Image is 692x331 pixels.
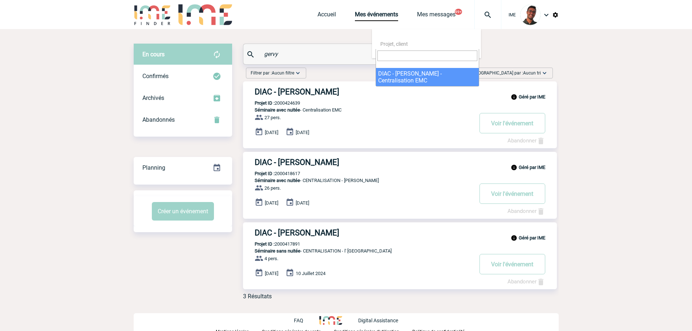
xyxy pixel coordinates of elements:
p: - CENTRALISATION - [PERSON_NAME] [243,178,473,183]
b: Géré par IME [519,94,545,100]
span: Filtrer par : [251,69,294,77]
p: 2000417891 [243,241,300,247]
span: Aucun tri [523,70,541,76]
span: Confirmés [142,73,169,80]
p: Digital Assistance [358,318,398,323]
p: FAQ [294,318,303,323]
img: 124970-0.jpg [520,5,541,25]
button: 99+ [455,9,462,15]
a: Abandonner [507,137,545,144]
input: Rechercher un événement par son nom [262,49,424,59]
p: 2000424639 [243,100,300,106]
span: Archivés [142,94,164,101]
span: 4 pers. [264,256,278,261]
span: Planning [142,164,165,171]
b: Projet ID : [255,100,275,106]
li: DIAC - [PERSON_NAME] - Centralisation EMC [376,68,479,86]
button: Voir l'événement [479,254,545,274]
span: Séminaire sans nuitée [255,248,300,254]
p: 2000418617 [243,171,300,176]
b: Projet ID : [255,241,275,247]
p: - CENTRALISATION - l' [GEOGRAPHIC_DATA] [243,248,473,254]
button: Voir l'événement [479,113,545,133]
span: Projet, client [380,41,408,47]
a: Abandonner [507,208,545,214]
span: [GEOGRAPHIC_DATA] par : [472,69,541,77]
span: [DATE] [265,271,278,276]
span: 10 Juillet 2024 [296,271,325,276]
img: info_black_24dp.svg [511,94,517,100]
span: Abandonnés [142,116,175,123]
div: Retrouvez ici tous vos événements organisés par date et état d'avancement [134,157,232,179]
a: Accueil [317,11,336,21]
img: http://www.idealmeetingsevents.fr/ [319,316,342,325]
b: Géré par IME [519,165,545,170]
span: Séminaire avec nuitée [255,178,300,183]
h3: DIAC - [PERSON_NAME] [255,87,473,96]
span: [DATE] [265,130,278,135]
span: En cours [142,51,165,58]
h3: DIAC - [PERSON_NAME] [255,228,473,237]
div: Retrouvez ici tous vos évènements avant confirmation [134,44,232,65]
span: 27 pers. [264,115,281,120]
span: [DATE] [296,200,309,206]
a: Abandonner [507,278,545,285]
a: DIAC - [PERSON_NAME] [243,158,557,167]
img: IME-Finder [134,4,171,25]
button: Créer un événement [152,202,214,221]
span: Aucun filtre [272,70,294,76]
a: Planning [134,157,232,178]
a: DIAC - [PERSON_NAME] [243,87,557,96]
p: - Centralisation EMC [243,107,473,113]
b: Géré par IME [519,235,545,241]
span: 26 pers. [264,185,281,191]
div: Retrouvez ici tous les événements que vous avez décidé d'archiver [134,87,232,109]
span: Séminaire avec nuitée [255,107,300,113]
a: Mes messages [417,11,456,21]
img: baseline_expand_more_white_24dp-b.png [294,69,302,77]
a: FAQ [294,316,319,323]
img: info_black_24dp.svg [511,235,517,241]
img: baseline_expand_more_white_24dp-b.png [541,69,548,77]
h3: DIAC - [PERSON_NAME] [255,158,473,167]
span: [DATE] [296,130,309,135]
button: Voir l'événement [479,183,545,204]
span: [DATE] [265,200,278,206]
div: Retrouvez ici tous vos événements annulés [134,109,232,131]
a: Mes événements [355,11,398,21]
div: 3 Résultats [243,293,272,300]
span: IME [509,12,516,17]
img: info_black_24dp.svg [511,164,517,171]
a: DIAC - [PERSON_NAME] [243,228,557,237]
b: Projet ID : [255,171,275,176]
